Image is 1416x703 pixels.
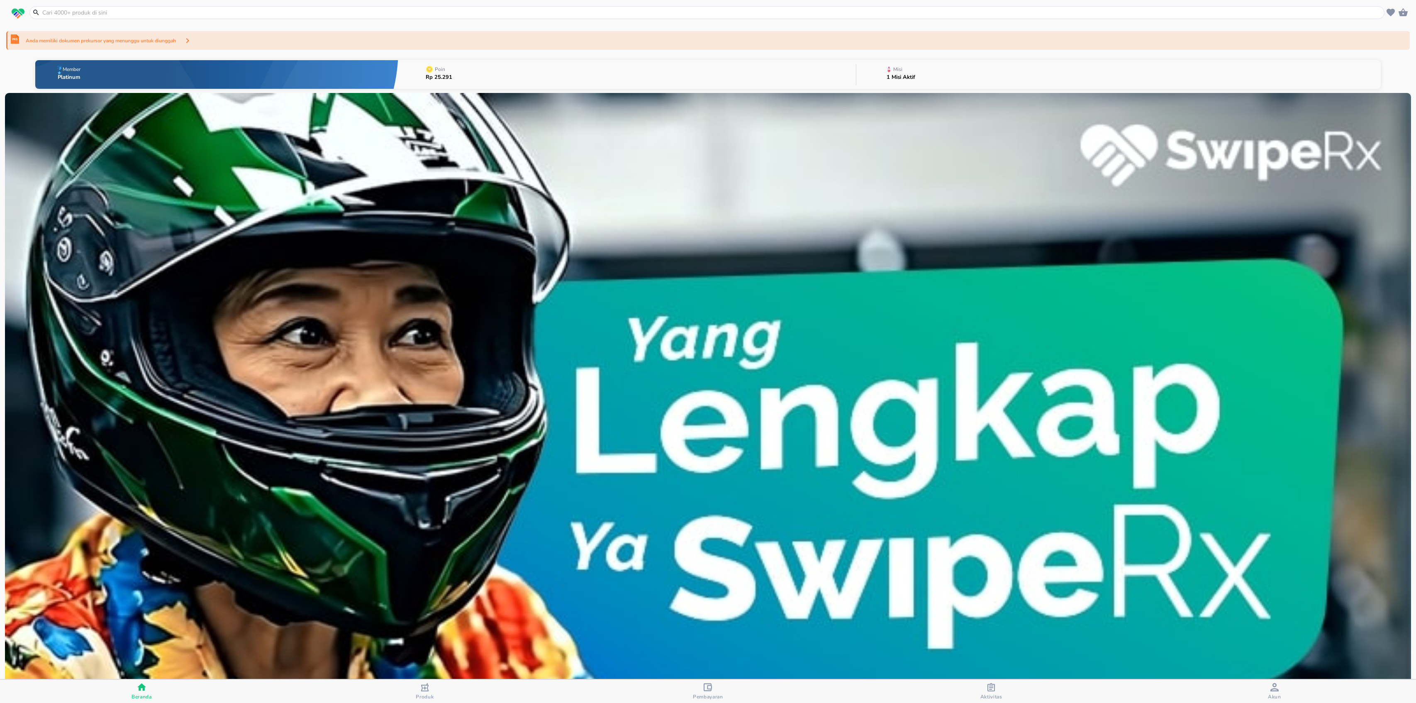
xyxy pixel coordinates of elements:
span: Produk [416,693,434,700]
span: Pembayaran [693,693,723,700]
p: 1 Misi Aktif [887,75,915,80]
button: Pembayaran [566,680,850,703]
p: Platinum [58,75,82,80]
button: Akun [1133,680,1416,703]
span: Aktivitas [980,693,1002,700]
input: Cari 4000+ produk di sini [41,8,1382,17]
button: Aktivitas [850,680,1133,703]
p: Poin [435,67,445,72]
img: logo_swiperx_s.bd005f3b.svg [12,8,24,19]
p: Member [63,67,80,72]
span: Akun [1268,693,1281,700]
span: Beranda [132,693,152,700]
button: Misi1 Misi Aktif [856,58,1381,91]
button: Produk [283,680,567,703]
p: Anda memiliki dokumen prekursor yang menunggu untuk diunggah [26,37,176,44]
p: Misi [893,67,902,72]
button: MemberPlatinum [35,58,398,91]
button: PoinRp 25.291 [398,58,855,91]
p: Rp 25.291 [426,75,452,80]
img: prekursor-icon.04a7e01b.svg [11,34,19,44]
